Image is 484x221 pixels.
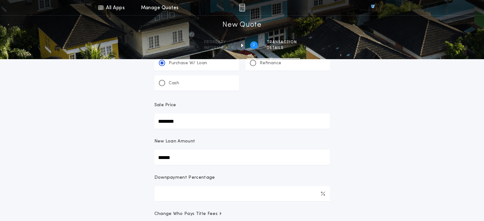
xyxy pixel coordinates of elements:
[154,150,330,165] input: New Loan Amount
[154,211,223,217] span: Change Who Pays Title Fees
[222,20,261,30] h1: New Quote
[169,60,207,66] p: Purchase W/ Loan
[260,60,281,66] p: Refinance
[169,80,179,86] p: Cash
[253,43,255,48] h2: 2
[204,40,234,45] span: Property
[154,175,215,181] p: Downpayment Percentage
[154,138,195,145] p: New Loan Amount
[239,4,245,11] img: img
[154,211,330,217] button: Change Who Pays Title Fees
[267,45,297,51] span: details
[204,45,234,51] span: information
[154,114,330,129] input: Sale Price
[154,186,330,201] input: Downpayment Percentage
[267,40,297,45] span: Transaction
[154,102,176,108] p: Sale Price
[359,4,386,11] img: vs-icon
